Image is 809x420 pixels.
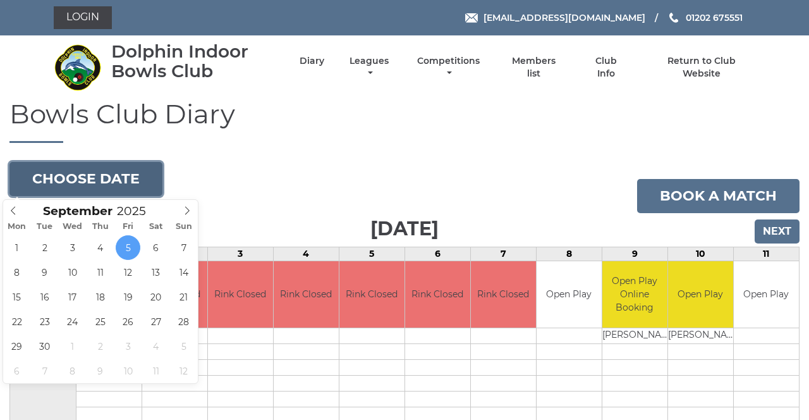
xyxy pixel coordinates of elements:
span: September 26, 2025 [116,309,140,334]
span: September 14, 2025 [171,260,196,285]
a: Phone us 01202 675551 [667,11,743,25]
span: October 9, 2025 [88,359,113,383]
span: September 20, 2025 [143,285,168,309]
td: [PERSON_NAME] [668,328,733,343]
a: Login [54,6,112,29]
td: 11 [733,247,799,261]
td: 7 [470,247,536,261]
img: Email [465,13,478,23]
a: Competitions [414,55,483,80]
span: September 9, 2025 [32,260,57,285]
span: September 10, 2025 [60,260,85,285]
a: Diary [300,55,324,67]
span: October 4, 2025 [143,334,168,359]
input: Next [755,219,800,244]
span: September 18, 2025 [88,285,113,309]
span: 01202 675551 [686,12,743,23]
span: Wed [59,223,87,231]
div: Dolphin Indoor Bowls Club [111,42,277,81]
span: September 29, 2025 [4,334,29,359]
td: [PERSON_NAME] [602,328,667,343]
td: Rink Closed [405,261,470,328]
td: Open Play [537,261,602,328]
span: October 10, 2025 [116,359,140,383]
td: 4 [273,247,339,261]
span: Scroll to increment [43,206,113,218]
span: September 11, 2025 [88,260,113,285]
a: Return to Club Website [648,55,755,80]
td: Open Play [668,261,733,328]
span: September 15, 2025 [4,285,29,309]
span: September 7, 2025 [171,235,196,260]
span: September 12, 2025 [116,260,140,285]
span: September 19, 2025 [116,285,140,309]
td: Rink Closed [274,261,339,328]
td: 5 [339,247,404,261]
img: Phone us [669,13,678,23]
span: September 24, 2025 [60,309,85,334]
img: Dolphin Indoor Bowls Club [54,44,101,91]
span: October 12, 2025 [171,359,196,383]
h1: Bowls Club Diary [9,99,800,143]
span: September 2, 2025 [32,235,57,260]
span: September 30, 2025 [32,334,57,359]
span: Sun [170,223,198,231]
a: Book a match [637,179,800,213]
span: October 3, 2025 [116,334,140,359]
td: Rink Closed [471,261,536,328]
span: Fri [114,223,142,231]
span: September 25, 2025 [88,309,113,334]
span: September 1, 2025 [4,235,29,260]
td: Rink Closed [208,261,273,328]
span: Sat [142,223,170,231]
span: October 11, 2025 [143,359,168,383]
span: September 4, 2025 [88,235,113,260]
span: September 27, 2025 [143,309,168,334]
span: Tue [31,223,59,231]
span: October 6, 2025 [4,359,29,383]
span: Thu [87,223,114,231]
span: October 2, 2025 [88,334,113,359]
td: 9 [602,247,667,261]
span: October 5, 2025 [171,334,196,359]
span: October 1, 2025 [60,334,85,359]
td: Open Play Online Booking [602,261,667,328]
span: September 13, 2025 [143,260,168,285]
td: 3 [207,247,273,261]
td: 6 [404,247,470,261]
td: Open Play [734,261,799,328]
a: Club Info [585,55,626,80]
span: October 7, 2025 [32,359,57,383]
span: [EMAIL_ADDRESS][DOMAIN_NAME] [484,12,645,23]
button: Choose date [9,162,162,196]
a: Email [EMAIL_ADDRESS][DOMAIN_NAME] [465,11,645,25]
input: Scroll to increment [113,204,162,218]
span: September 6, 2025 [143,235,168,260]
span: October 8, 2025 [60,359,85,383]
td: Rink Closed [339,261,404,328]
td: 10 [667,247,733,261]
span: September 16, 2025 [32,285,57,309]
span: September 17, 2025 [60,285,85,309]
span: September 5, 2025 [116,235,140,260]
a: Leagues [346,55,392,80]
span: Mon [3,223,31,231]
span: September 23, 2025 [32,309,57,334]
span: September 3, 2025 [60,235,85,260]
a: Members list [505,55,563,80]
td: 8 [536,247,602,261]
span: September 22, 2025 [4,309,29,334]
span: September 8, 2025 [4,260,29,285]
span: September 21, 2025 [171,285,196,309]
span: September 28, 2025 [171,309,196,334]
